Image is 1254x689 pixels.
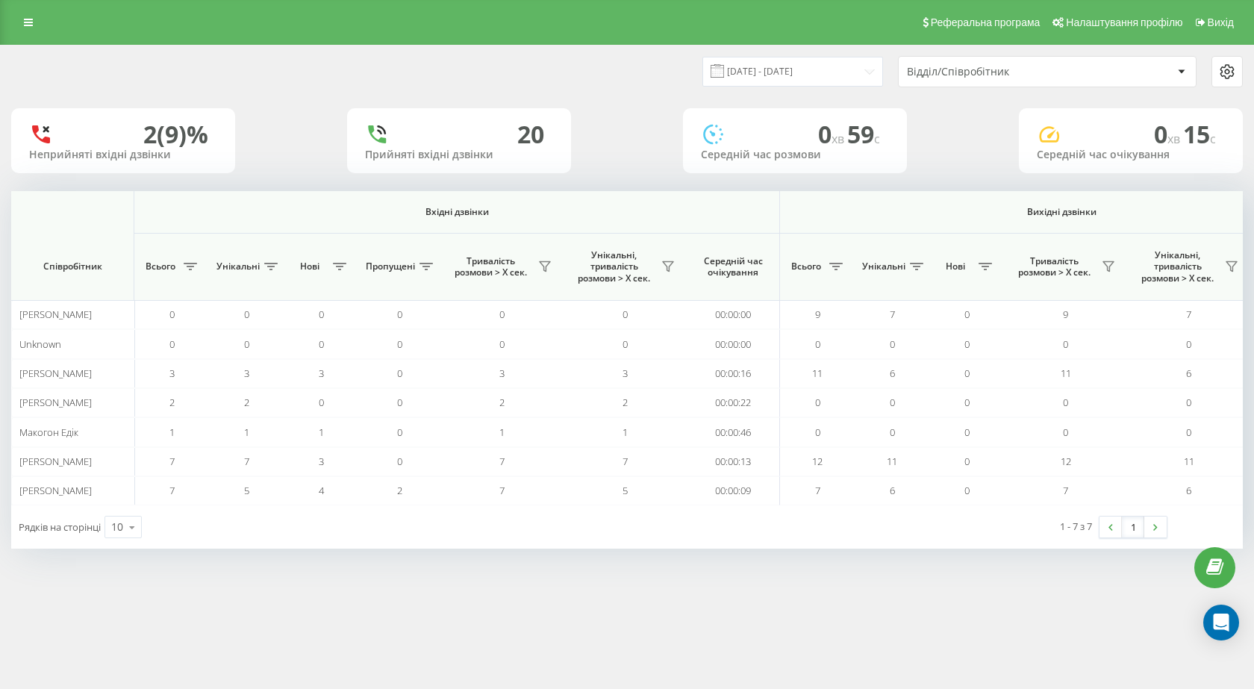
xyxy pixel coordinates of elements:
[244,367,249,380] span: 3
[319,425,324,439] span: 1
[887,455,897,468] span: 11
[812,367,823,380] span: 11
[143,120,208,149] div: 2 (9)%
[687,359,780,388] td: 00:00:16
[169,455,175,468] span: 7
[832,131,847,147] span: хв
[19,308,92,321] span: [PERSON_NAME]
[1122,517,1144,537] a: 1
[169,308,175,321] span: 0
[366,261,415,272] span: Пропущені
[397,455,402,468] span: 0
[1186,367,1191,380] span: 6
[1186,484,1191,497] span: 6
[244,455,249,468] span: 7
[815,308,820,321] span: 9
[623,367,628,380] span: 3
[964,425,970,439] span: 0
[623,308,628,321] span: 0
[815,484,820,497] span: 7
[964,337,970,351] span: 0
[874,131,880,147] span: c
[319,367,324,380] span: 3
[244,308,249,321] span: 0
[571,249,657,284] span: Унікальні, тривалість розмови > Х сек.
[291,261,328,272] span: Нові
[499,396,505,409] span: 2
[111,520,123,534] div: 10
[19,396,92,409] span: [PERSON_NAME]
[244,337,249,351] span: 0
[448,255,534,278] span: Тривалість розмови > Х сек.
[815,337,820,351] span: 0
[1037,149,1225,161] div: Середній час очікування
[365,149,553,161] div: Прийняті вхідні дзвінки
[142,261,179,272] span: Всього
[687,329,780,358] td: 00:00:00
[517,120,544,149] div: 20
[499,484,505,497] span: 7
[1184,455,1194,468] span: 11
[931,16,1041,28] span: Реферальна програма
[907,66,1085,78] div: Відділ/Співробітник
[1063,425,1068,439] span: 0
[244,484,249,497] span: 5
[319,396,324,409] span: 0
[169,367,175,380] span: 3
[815,425,820,439] span: 0
[1186,425,1191,439] span: 0
[687,417,780,446] td: 00:00:46
[890,425,895,439] span: 0
[623,484,628,497] span: 5
[397,367,402,380] span: 0
[1186,396,1191,409] span: 0
[169,337,175,351] span: 0
[19,484,92,497] span: [PERSON_NAME]
[169,425,175,439] span: 1
[19,455,92,468] span: [PERSON_NAME]
[1066,16,1182,28] span: Налаштування профілю
[1183,118,1216,150] span: 15
[623,425,628,439] span: 1
[169,484,175,497] span: 7
[1060,519,1092,534] div: 1 - 7 з 7
[815,396,820,409] span: 0
[319,337,324,351] span: 0
[890,308,895,321] span: 7
[173,206,740,218] span: Вхідні дзвінки
[1203,605,1239,640] div: Open Intercom Messenger
[397,425,402,439] span: 0
[1063,337,1068,351] span: 0
[1061,367,1071,380] span: 11
[1210,131,1216,147] span: c
[812,455,823,468] span: 12
[1063,484,1068,497] span: 7
[1063,308,1068,321] span: 9
[397,308,402,321] span: 0
[964,367,970,380] span: 0
[319,308,324,321] span: 0
[499,308,505,321] span: 0
[319,484,324,497] span: 4
[687,476,780,505] td: 00:00:09
[319,455,324,468] span: 3
[890,396,895,409] span: 0
[964,455,970,468] span: 0
[862,261,905,272] span: Унікальні
[701,149,889,161] div: Середній час розмови
[1167,131,1183,147] span: хв
[937,261,974,272] span: Нові
[1135,249,1220,284] span: Унікальні, тривалість розмови > Х сек.
[623,455,628,468] span: 7
[1154,118,1183,150] span: 0
[499,337,505,351] span: 0
[397,396,402,409] span: 0
[19,425,78,439] span: Макогон Едік
[216,261,260,272] span: Унікальні
[890,367,895,380] span: 6
[623,337,628,351] span: 0
[169,396,175,409] span: 2
[29,149,217,161] div: Неприйняті вхідні дзвінки
[1186,337,1191,351] span: 0
[623,396,628,409] span: 2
